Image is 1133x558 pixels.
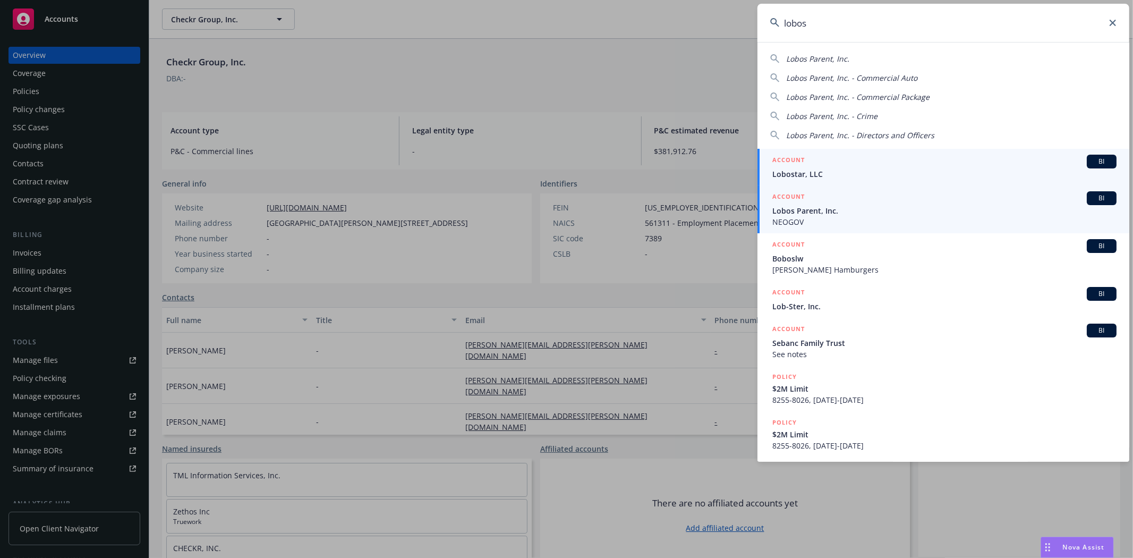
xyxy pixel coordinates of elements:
input: Search... [757,4,1129,42]
a: ACCOUNTBILobos Parent, Inc.NEOGOV [757,185,1129,233]
span: NEOGOV [772,216,1117,227]
h5: ACCOUNT [772,155,805,167]
a: ACCOUNTBIBoboslw[PERSON_NAME] Hamburgers [757,233,1129,281]
span: Lob-Ster, Inc. [772,301,1117,312]
span: BI [1091,241,1112,251]
button: Nova Assist [1041,537,1114,558]
a: POLICY$2M Limit8255-8026, [DATE]-[DATE] [757,411,1129,457]
span: Sebanc Family Trust [772,337,1117,349]
span: $2M Limit [772,383,1117,394]
span: See notes [772,349,1117,360]
span: Lobos Parent, Inc. [772,205,1117,216]
span: Nova Assist [1063,543,1105,552]
a: POLICY$2M Limit8255-8026, [DATE]-[DATE] [757,366,1129,411]
span: Lobos Parent, Inc. - Commercial Package [786,92,930,102]
h5: ACCOUNT [772,287,805,300]
h5: ACCOUNT [772,239,805,252]
span: $2M Limit [772,429,1117,440]
a: ACCOUNTBISebanc Family TrustSee notes [757,318,1129,366]
span: BI [1091,193,1112,203]
h5: ACCOUNT [772,324,805,336]
a: ACCOUNTBILob-Ster, Inc. [757,281,1129,318]
span: BI [1091,157,1112,166]
span: BI [1091,326,1112,335]
span: Lobostar, LLC [772,168,1117,180]
span: Boboslw [772,253,1117,264]
span: Lobos Parent, Inc. - Crime [786,111,878,121]
h5: POLICY [772,371,797,382]
span: 8255-8026, [DATE]-[DATE] [772,394,1117,405]
h5: ACCOUNT [772,191,805,204]
span: Lobos Parent, Inc. - Directors and Officers [786,130,934,140]
div: Drag to move [1041,537,1054,557]
span: BI [1091,289,1112,299]
span: Lobos Parent, Inc. - Commercial Auto [786,73,917,83]
span: 8255-8026, [DATE]-[DATE] [772,440,1117,451]
span: Lobos Parent, Inc. [786,54,849,64]
span: [PERSON_NAME] Hamburgers [772,264,1117,275]
h5: POLICY [772,417,797,428]
a: ACCOUNTBILobostar, LLC [757,149,1129,185]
